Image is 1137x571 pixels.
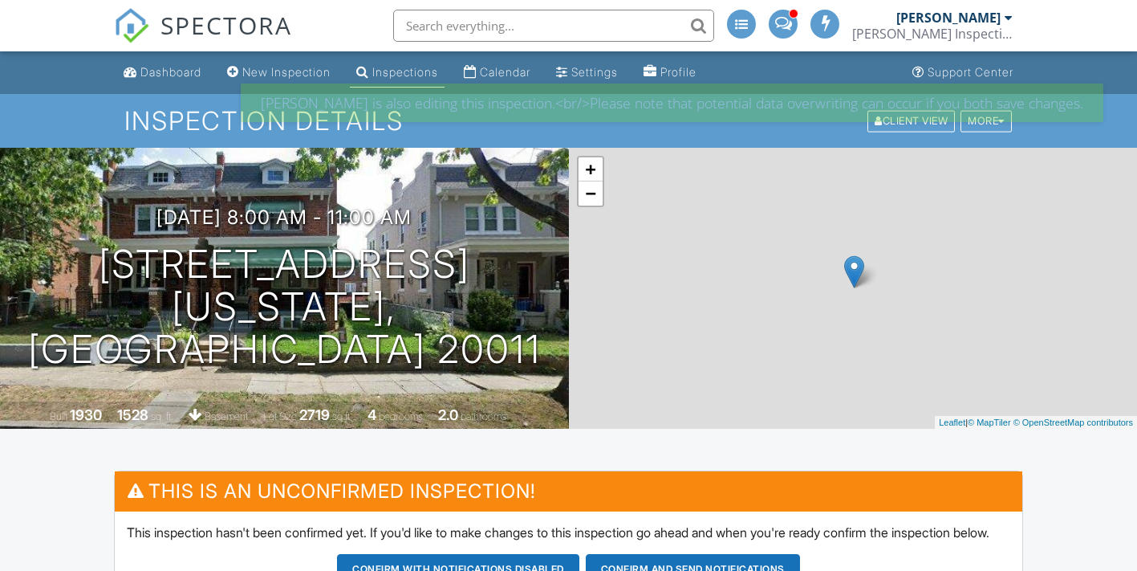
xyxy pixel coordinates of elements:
[114,22,292,55] a: SPECTORA
[160,8,292,42] span: SPECTORA
[935,416,1137,430] div: |
[140,65,201,79] div: Dashboard
[852,26,1013,42] div: Donofrio Inspections
[156,206,412,228] h3: [DATE] 8:00 am - 11:00 am
[461,410,506,422] span: bathrooms
[393,10,714,42] input: Search everything...
[579,181,603,206] a: Zoom out
[379,410,423,422] span: bedrooms
[117,406,148,423] div: 1528
[968,418,1011,427] a: © MapTiler
[114,8,149,43] img: The Best Home Inspection Software - Spectora
[866,114,959,126] a: Client View
[241,84,1103,122] div: [PERSON_NAME] is also editing this inspection.<br/>Please note that potential data overwriting ca...
[115,471,1023,511] h3: This is an Unconfirmed Inspection!
[1013,418,1133,427] a: © OpenStreetMap contributors
[151,410,173,422] span: sq. ft.
[299,406,330,423] div: 2719
[939,418,965,427] a: Leaflet
[960,110,1012,132] div: More
[579,157,603,181] a: Zoom in
[124,107,1013,135] h1: Inspection Details
[367,406,376,423] div: 4
[263,410,297,422] span: Lot Size
[221,58,337,88] a: New Inspection
[26,243,543,370] h1: [STREET_ADDRESS] [US_STATE], [GEOGRAPHIC_DATA] 20011
[117,58,208,88] a: Dashboard
[896,10,1001,26] div: [PERSON_NAME]
[205,410,248,422] span: basement
[438,406,458,423] div: 2.0
[332,410,352,422] span: sq.ft.
[50,410,67,422] span: Built
[127,524,1011,541] p: This inspection hasn't been confirmed yet. If you'd like to make changes to this inspection go ah...
[867,110,955,132] div: Client View
[70,406,102,423] div: 1930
